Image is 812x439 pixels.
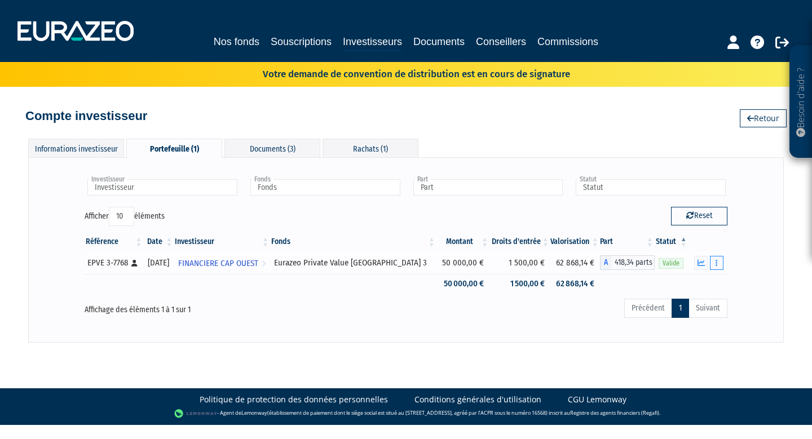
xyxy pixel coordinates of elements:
a: Lemonway [241,409,267,416]
a: CGU Lemonway [568,394,626,405]
a: FINANCIERE CAP OUEST [174,251,270,274]
th: Valorisation: activer pour trier la colonne par ordre croissant [550,232,600,251]
span: FINANCIERE CAP OUEST [178,253,258,274]
a: Retour [740,109,787,127]
div: Affichage des éléments 1 à 1 sur 1 [85,298,343,316]
span: A [600,255,611,270]
img: 1732889491-logotype_eurazeo_blanc_rvb.png [17,21,134,41]
i: [Français] Personne physique [131,260,138,267]
a: Conseillers [476,34,526,50]
th: Fonds: activer pour trier la colonne par ordre croissant [270,232,436,251]
td: 50 000,00 € [436,274,489,294]
a: Commissions [537,34,598,50]
div: EPVE 3-7768 [87,257,140,269]
a: Conditions générales d'utilisation [414,394,541,405]
img: logo-lemonway.png [174,408,218,419]
button: Reset [671,207,727,225]
div: Informations investisseur [28,139,124,157]
div: A - Eurazeo Private Value Europe 3 [600,255,655,270]
td: 50 000,00 € [436,251,489,274]
span: 418,34 parts [611,255,655,270]
a: Registre des agents financiers (Regafi) [570,409,659,416]
td: 1 500,00 € [489,251,550,274]
select: Afficheréléments [109,207,134,226]
span: Valide [659,258,683,269]
i: Voir l'investisseur [262,253,266,274]
td: 62 868,14 € [550,251,600,274]
div: Documents (3) [224,139,320,157]
a: Nos fonds [214,34,259,50]
th: Montant: activer pour trier la colonne par ordre croissant [436,232,489,251]
h4: Compte investisseur [25,109,147,123]
td: 1 500,00 € [489,274,550,294]
th: Référence : activer pour trier la colonne par ordre croissant [85,232,144,251]
th: Investisseur: activer pour trier la colonne par ordre croissant [174,232,270,251]
a: Investisseurs [343,34,402,51]
th: Statut : activer pour trier la colonne par ordre d&eacute;croissant [655,232,689,251]
a: 1 [672,299,689,318]
p: Besoin d'aide ? [795,51,807,153]
th: Droits d'entrée: activer pour trier la colonne par ordre croissant [489,232,550,251]
a: Souscriptions [271,34,332,50]
p: Votre demande de convention de distribution est en cours de signature [230,65,570,81]
th: Part: activer pour trier la colonne par ordre croissant [600,232,655,251]
label: Afficher éléments [85,207,165,226]
a: Politique de protection des données personnelles [200,394,388,405]
div: Rachats (1) [323,139,418,157]
div: - Agent de (établissement de paiement dont le siège social est situé au [STREET_ADDRESS], agréé p... [11,408,801,419]
th: Date: activer pour trier la colonne par ordre croissant [144,232,174,251]
td: 62 868,14 € [550,274,600,294]
div: Portefeuille (1) [126,139,222,158]
div: [DATE] [148,257,170,269]
a: Documents [413,34,465,50]
div: Eurazeo Private Value [GEOGRAPHIC_DATA] 3 [274,257,433,269]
